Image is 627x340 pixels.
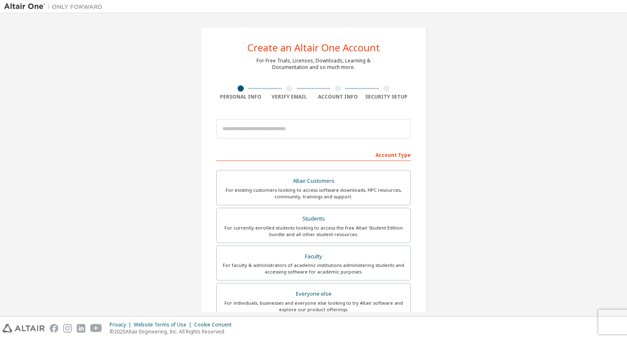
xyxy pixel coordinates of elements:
[77,324,85,333] img: linkedin.svg
[222,288,405,300] div: Everyone else
[4,2,107,11] img: Altair One
[222,225,405,238] div: For currently enrolled students looking to access the free Altair Student Edition bundle and all ...
[362,94,411,100] div: Security Setup
[216,148,411,161] div: Account Type
[247,43,380,53] div: Create an Altair One Account
[90,324,102,333] img: youtube.svg
[216,94,265,100] div: Personal Info
[222,262,405,275] div: For faculty & administrators of academic institutions administering students and accessing softwa...
[256,57,371,71] div: For Free Trials, Licenses, Downloads, Learning & Documentation and so much more.
[222,251,405,262] div: Faculty
[313,94,362,100] div: Account Info
[222,300,405,313] div: For individuals, businesses and everyone else looking to try Altair software and explore our prod...
[222,187,405,200] div: For existing customers looking to access software downloads, HPC resources, community, trainings ...
[134,322,194,328] div: Website Terms of Use
[222,175,405,187] div: Altair Customers
[110,328,236,335] p: © 2025 Altair Engineering, Inc. All Rights Reserved.
[265,94,314,100] div: Verify Email
[2,324,45,333] img: altair_logo.svg
[110,322,134,328] div: Privacy
[50,324,58,333] img: facebook.svg
[63,324,72,333] img: instagram.svg
[222,213,405,225] div: Students
[194,322,236,328] div: Cookie Consent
